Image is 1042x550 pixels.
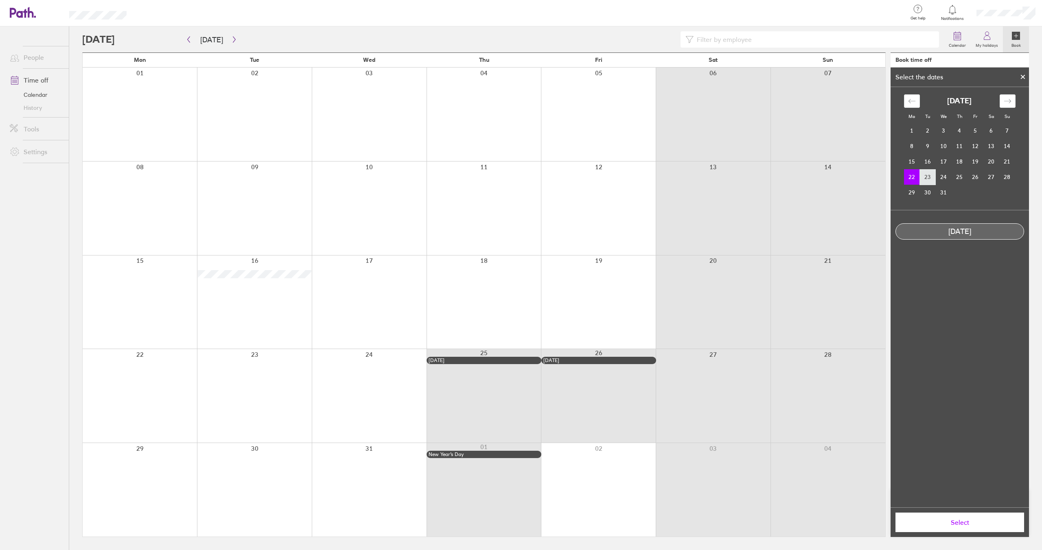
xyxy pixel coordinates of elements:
span: Notifications [939,16,966,21]
div: New Year’s Day [429,452,539,457]
span: Thu [479,57,489,63]
td: Wednesday, December 3, 2025 [936,123,952,138]
td: Friday, December 19, 2025 [968,154,983,169]
td: Monday, December 8, 2025 [904,138,920,154]
small: Mo [908,113,915,119]
label: Calendar [944,41,971,48]
td: Wednesday, December 10, 2025 [936,138,952,154]
td: Wednesday, December 17, 2025 [936,154,952,169]
a: Settings [3,144,69,160]
a: Calendar [3,88,69,101]
td: Monday, December 15, 2025 [904,154,920,169]
td: Saturday, December 13, 2025 [983,138,999,154]
a: Book [1003,26,1029,52]
td: Tuesday, December 9, 2025 [920,138,936,154]
div: Select the dates [891,73,948,81]
td: Friday, December 26, 2025 [968,169,983,185]
td: Monday, December 29, 2025 [904,185,920,200]
a: History [3,101,69,114]
div: [DATE] [896,227,1024,236]
small: Fr [973,113,977,119]
td: Selected. Monday, December 22, 2025 [904,169,920,185]
td: Wednesday, December 24, 2025 [936,169,952,185]
div: Move forward to switch to the next month. [1000,94,1016,108]
td: Tuesday, December 23, 2025 [920,169,936,185]
a: My holidays [971,26,1003,52]
td: Saturday, December 20, 2025 [983,154,999,169]
button: [DATE] [194,33,230,46]
td: Thursday, December 4, 2025 [952,123,968,138]
td: Thursday, December 18, 2025 [952,154,968,169]
small: Su [1005,113,1010,119]
td: Tuesday, December 2, 2025 [920,123,936,138]
td: Sunday, December 14, 2025 [999,138,1015,154]
td: Sunday, December 21, 2025 [999,154,1015,169]
a: Tools [3,121,69,137]
span: Mon [134,57,146,63]
span: Sun [823,57,833,63]
td: Friday, December 5, 2025 [968,123,983,138]
div: [DATE] [543,358,654,363]
span: Wed [363,57,375,63]
strong: [DATE] [947,97,972,105]
span: Get help [905,16,931,21]
td: Friday, December 12, 2025 [968,138,983,154]
small: Tu [925,113,930,119]
input: Filter by employee [694,32,934,47]
div: Book time off [895,57,932,63]
td: Saturday, December 27, 2025 [983,169,999,185]
label: My holidays [971,41,1003,48]
td: Tuesday, December 16, 2025 [920,154,936,169]
td: Saturday, December 6, 2025 [983,123,999,138]
span: Select [901,519,1018,526]
a: People [3,49,69,65]
small: Th [957,113,962,119]
span: Fri [595,57,602,63]
td: Thursday, December 25, 2025 [952,169,968,185]
td: Wednesday, December 31, 2025 [936,185,952,200]
td: Monday, December 1, 2025 [904,123,920,138]
label: Book [1007,41,1026,48]
div: Calendar [895,87,1024,210]
button: Select [895,513,1024,532]
a: Time off [3,72,69,88]
div: Move backward to switch to the previous month. [904,94,920,108]
td: Sunday, December 28, 2025 [999,169,1015,185]
a: Notifications [939,4,966,21]
a: Calendar [944,26,971,52]
td: Tuesday, December 30, 2025 [920,185,936,200]
td: Thursday, December 11, 2025 [952,138,968,154]
small: Sa [989,113,994,119]
small: We [941,113,947,119]
span: Sat [709,57,718,63]
div: [DATE] [429,358,539,363]
span: Tue [250,57,259,63]
td: Sunday, December 7, 2025 [999,123,1015,138]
